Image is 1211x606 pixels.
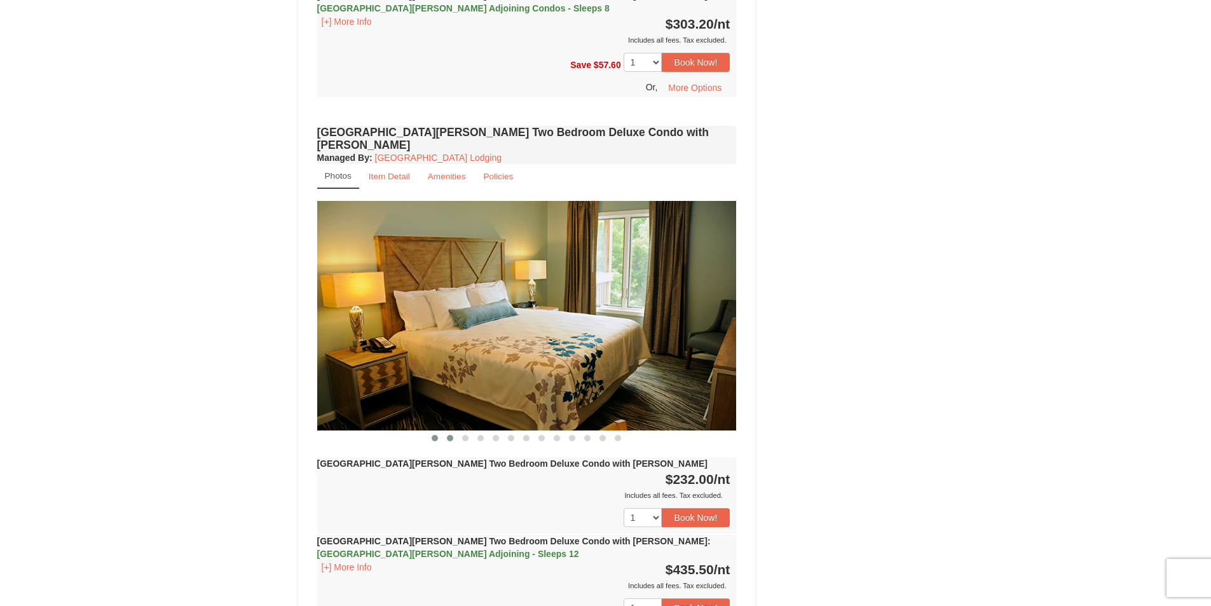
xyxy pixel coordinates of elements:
[666,562,714,577] span: $435.50
[317,549,579,559] span: [GEOGRAPHIC_DATA][PERSON_NAME] Adjoining - Sleeps 12
[570,59,591,69] span: Save
[317,489,730,502] div: Includes all fees. Tax excluded.
[708,536,711,546] span: :
[666,472,730,486] strong: $232.00
[594,59,621,69] span: $57.60
[662,53,730,72] button: Book Now!
[375,153,502,163] a: [GEOGRAPHIC_DATA] Lodging
[660,78,730,97] button: More Options
[317,560,376,574] button: [+] More Info
[325,171,352,181] small: Photos
[317,153,369,163] span: Managed By
[317,3,610,13] span: [GEOGRAPHIC_DATA][PERSON_NAME] Adjoining Condos - Sleeps 8
[369,172,410,181] small: Item Detail
[317,126,737,151] h4: [GEOGRAPHIC_DATA][PERSON_NAME] Two Bedroom Deluxe Condo with [PERSON_NAME]
[475,164,521,189] a: Policies
[666,17,714,31] span: $303.20
[317,15,376,29] button: [+] More Info
[317,164,359,189] a: Photos
[360,164,418,189] a: Item Detail
[714,17,730,31] span: /nt
[428,172,466,181] small: Amenities
[317,201,737,430] img: 18876286-137-863bd0ca.jpg
[420,164,474,189] a: Amenities
[317,458,708,469] strong: [GEOGRAPHIC_DATA][PERSON_NAME] Two Bedroom Deluxe Condo with [PERSON_NAME]
[317,153,373,163] strong: :
[317,34,730,46] div: Includes all fees. Tax excluded.
[317,536,711,559] strong: [GEOGRAPHIC_DATA][PERSON_NAME] Two Bedroom Deluxe Condo with [PERSON_NAME]
[714,472,730,486] span: /nt
[714,562,730,577] span: /nt
[317,579,730,592] div: Includes all fees. Tax excluded.
[483,172,513,181] small: Policies
[662,508,730,527] button: Book Now!
[646,82,658,92] span: Or,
